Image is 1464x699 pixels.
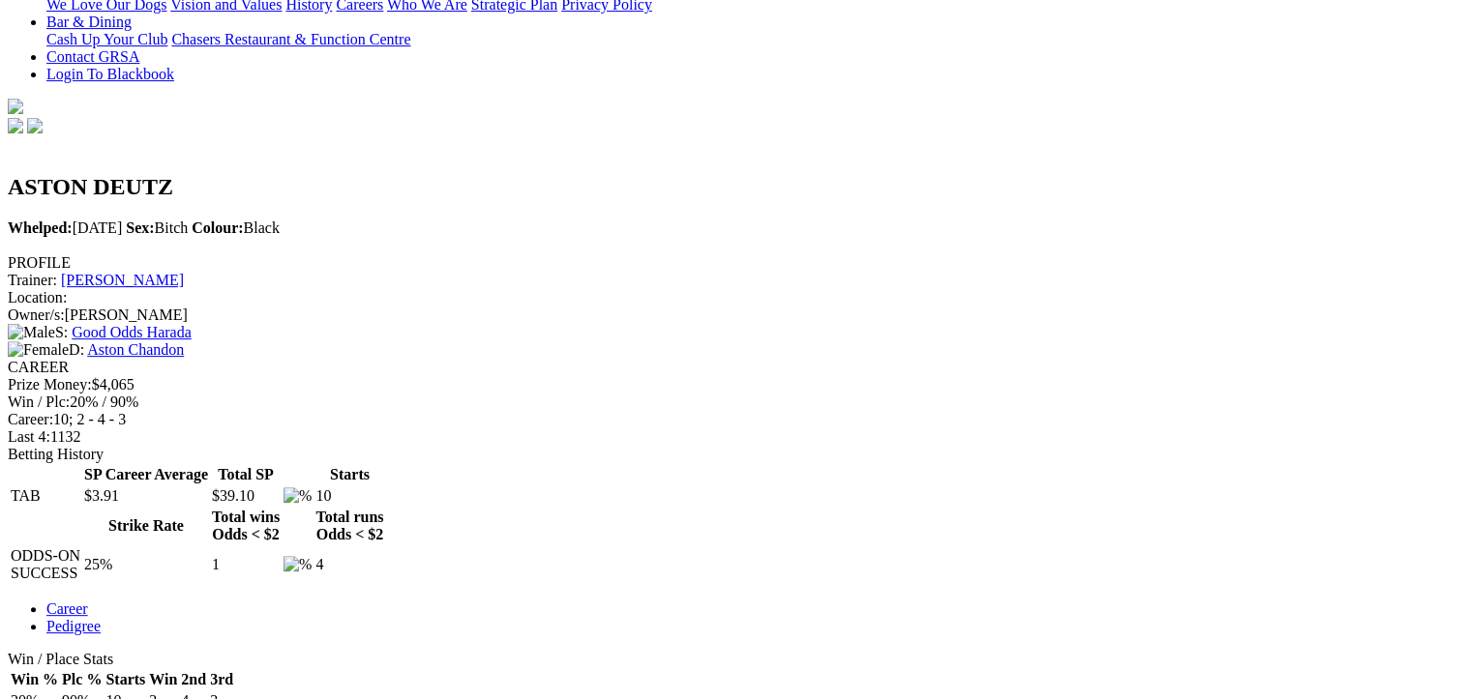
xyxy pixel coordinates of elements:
[8,359,1456,376] div: CAREER
[192,219,280,236] span: Black
[27,118,43,133] img: twitter.svg
[314,486,384,506] td: 10
[46,600,88,617] a: Career
[46,618,101,634] a: Pedigree
[126,219,188,236] span: Bitch
[8,289,67,306] span: Location:
[8,411,1456,428] div: 10; 2 - 4 - 3
[314,508,384,544] th: Total runs Odds < $2
[8,428,50,445] span: Last 4:
[10,486,81,506] td: TAB
[8,341,84,358] span: D:
[8,446,1456,463] div: Betting History
[87,341,184,358] a: Aston Chandon
[284,556,312,573] img: %
[83,465,209,484] th: SP Career Average
[284,487,312,505] img: %
[61,272,184,288] a: [PERSON_NAME]
[83,486,209,506] td: $3.91
[209,670,234,689] th: 3rd
[46,48,139,65] a: Contact GRSA
[8,219,73,236] b: Whelped:
[192,219,243,236] b: Colour:
[8,376,92,393] span: Prize Money:
[171,31,410,47] a: Chasers Restaurant & Function Centre
[8,428,1456,446] div: 1132
[46,14,132,30] a: Bar & Dining
[8,411,53,427] span: Career:
[180,670,207,689] th: 2nd
[211,508,281,544] th: Total wins Odds < $2
[8,272,57,288] span: Trainer:
[8,306,65,323] span: Owner/s:
[105,670,146,689] th: Starts
[126,219,154,236] b: Sex:
[8,99,23,114] img: logo-grsa-white.png
[72,324,192,340] a: Good Odds Harada
[8,306,1456,324] div: [PERSON_NAME]
[61,670,103,689] th: Plc %
[46,31,167,47] a: Cash Up Your Club
[314,465,384,484] th: Starts
[8,376,1456,393] div: $4,065
[8,219,122,236] span: [DATE]
[83,546,209,583] td: 25%
[8,174,1456,200] h2: ASTON DEUTZ
[148,670,178,689] th: Win
[46,66,174,82] a: Login To Blackbook
[314,546,384,583] td: 4
[8,393,70,410] span: Win / Plc:
[8,651,1456,668] div: Win / Place Stats
[8,118,23,133] img: facebook.svg
[8,341,69,359] img: Female
[10,670,59,689] th: Win %
[8,393,1456,411] div: 20% / 90%
[211,546,281,583] td: 1
[8,324,55,341] img: Male
[8,254,1456,272] div: PROFILE
[10,546,81,583] td: ODDS-ON SUCCESS
[83,508,209,544] th: Strike Rate
[46,31,1456,48] div: Bar & Dining
[8,324,68,340] span: S:
[211,465,281,484] th: Total SP
[211,486,281,506] td: $39.10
